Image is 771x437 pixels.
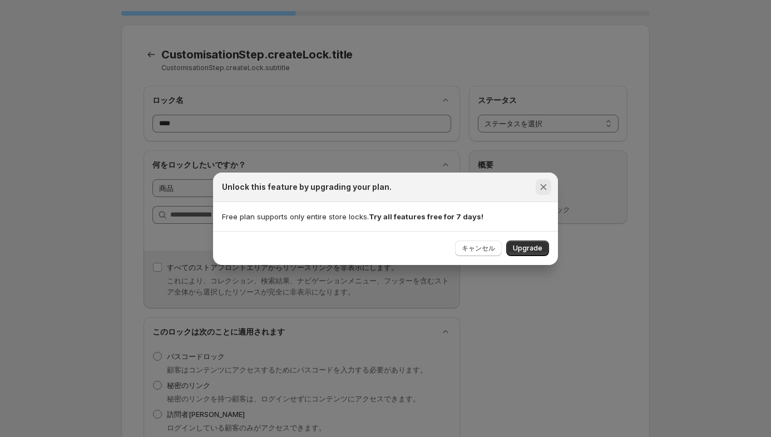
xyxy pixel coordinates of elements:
[369,212,483,221] strong: Try all features free for 7 days!
[513,244,542,253] span: Upgrade
[455,240,502,256] button: キャンセル
[536,179,551,195] button: 閉じる
[506,240,549,256] button: Upgrade
[222,211,549,222] p: Free plan supports only entire store locks.
[222,181,392,193] h2: Unlock this feature by upgrading your plan.
[462,244,495,253] span: キャンセル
